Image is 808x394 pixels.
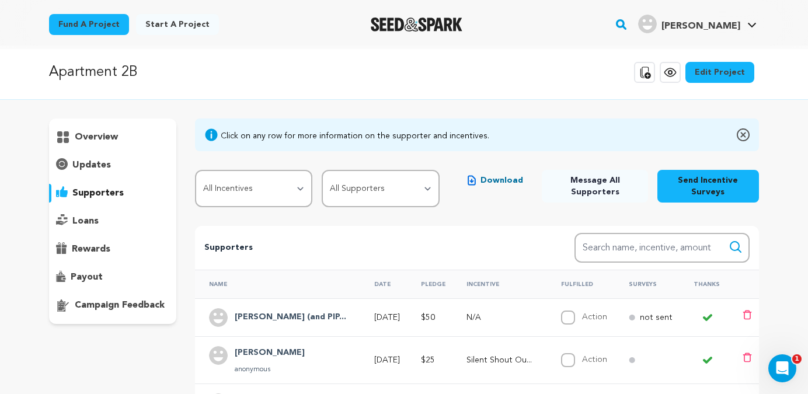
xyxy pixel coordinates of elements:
th: Pledge [407,270,452,298]
span: Katie K.'s Profile [636,12,759,37]
th: Thanks [680,270,729,298]
th: Incentive [452,270,547,298]
button: supporters [49,184,176,203]
iframe: Intercom live chat [768,354,796,382]
label: Action [582,355,607,364]
a: Katie K.'s Profile [636,12,759,33]
th: Name [195,270,360,298]
span: $50 [421,313,435,322]
button: overview [49,128,176,147]
span: Download [480,175,523,186]
span: Message All Supporters [551,175,638,198]
p: Silent Shout Out [466,354,540,366]
div: Katie K.'s Profile [638,15,740,33]
a: Seed&Spark Homepage [371,18,462,32]
th: Date [360,270,407,298]
input: Search name, incentive, amount [574,233,750,263]
p: loans [72,214,99,228]
p: updates [72,158,111,172]
p: not sent [640,312,673,323]
p: N/A [466,312,540,323]
p: campaign feedback [75,298,165,312]
button: loans [49,212,176,231]
img: close-o.svg [737,128,750,142]
span: [PERSON_NAME] [661,22,740,31]
p: [DATE] [374,312,400,323]
button: Send Incentive Surveys [657,170,759,203]
span: $25 [421,356,435,364]
img: user.png [209,346,228,365]
p: overview [75,130,118,144]
p: Apartment 2B [49,62,137,83]
button: payout [49,268,176,287]
th: Fulfilled [547,270,614,298]
h4: Robin (and PIP RIP) Gillette [235,311,346,325]
th: Surveys [615,270,680,298]
p: supporters [72,186,124,200]
button: Download [458,170,532,191]
img: user.png [638,15,657,33]
img: Seed&Spark Logo Dark Mode [371,18,462,32]
a: Edit Project [685,62,754,83]
button: rewards [49,240,176,259]
label: Action [582,313,607,321]
button: Message All Supporters [542,170,647,203]
p: Supporters [204,241,537,255]
a: Start a project [136,14,219,35]
p: anonymous [235,365,305,374]
a: Fund a project [49,14,129,35]
p: payout [71,270,103,284]
h4: Renee Hirt [235,346,305,360]
img: user.png [209,308,228,327]
p: [DATE] [374,354,400,366]
span: 1 [792,354,802,364]
p: rewards [72,242,110,256]
button: campaign feedback [49,296,176,315]
button: updates [49,156,176,175]
div: Click on any row for more information on the supporter and incentives. [221,130,489,142]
